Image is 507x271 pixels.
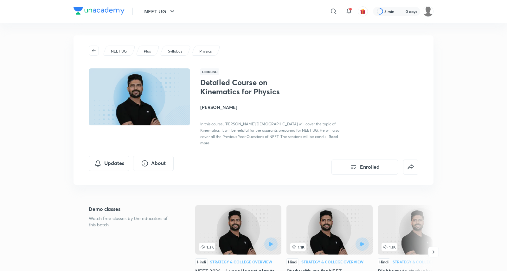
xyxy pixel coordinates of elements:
div: Strategy & College Overview [301,260,363,264]
h4: [PERSON_NAME] [200,104,342,110]
p: Watch free classes by the educators of this batch [89,215,175,228]
p: Physics [199,48,212,54]
a: NEET UG [110,48,128,54]
a: Physics [198,48,213,54]
a: Company Logo [74,7,125,16]
span: In this course, [PERSON_NAME][DEMOGRAPHIC_DATA] will cover the topic of Kinematics. It will be he... [200,122,339,139]
p: Syllabus [168,48,182,54]
div: Hindi [195,258,208,265]
button: false [403,160,418,175]
h5: Demo classes [89,205,175,213]
p: NEET UG [111,48,127,54]
p: Plus [144,48,151,54]
span: 1.1K [382,243,397,251]
button: Enrolled [331,160,398,175]
button: avatar [358,6,368,16]
div: Hindi [378,258,390,265]
span: 1.3K [199,243,215,251]
img: Siddharth Mitra [423,6,433,17]
h1: Detailed Course on Kinematics for Physics [200,78,304,96]
img: streak [398,8,404,15]
span: Read more [200,134,338,145]
button: NEET UG [140,5,180,18]
button: Updates [89,156,129,171]
button: About [133,156,174,171]
a: Syllabus [167,48,183,54]
img: Thumbnail [88,68,191,126]
a: Plus [143,48,152,54]
span: 1.1K [290,243,306,251]
img: Company Logo [74,7,125,15]
span: Hinglish [200,68,219,75]
img: avatar [360,9,366,14]
div: Strategy & College Overview [393,260,455,264]
div: Hindi [286,258,299,265]
div: Strategy & College Overview [210,260,272,264]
